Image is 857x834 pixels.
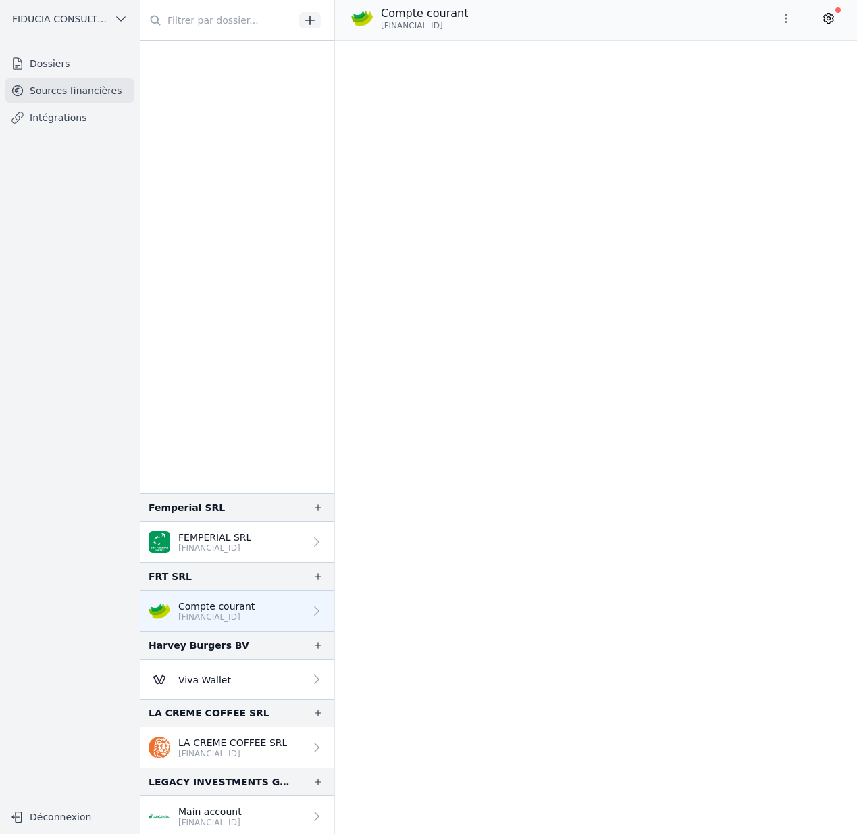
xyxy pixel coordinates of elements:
p: FEMPERIAL SRL [178,531,251,544]
img: crelan.png [351,7,373,29]
a: Viva Wallet [140,660,334,699]
p: Compte courant [381,5,468,22]
button: FIDUCIA CONSULTING SRL [5,8,134,30]
p: Compte courant [178,599,255,613]
img: ing.png [149,737,170,758]
div: Femperial SRL [149,499,225,516]
img: crelan.png [149,600,170,622]
span: FIDUCIA CONSULTING SRL [12,12,109,26]
img: BNP_BE_BUSINESS_GEBABEBB.png [149,531,170,553]
div: Harvey Burgers BV [149,637,249,654]
img: ARGENTA_ARSPBE22.png [149,806,170,827]
p: [FINANCIAL_ID] [178,612,255,622]
a: Compte courant [FINANCIAL_ID] [140,591,334,631]
a: FEMPERIAL SRL [FINANCIAL_ID] [140,522,334,562]
a: Dossiers [5,51,134,76]
p: [FINANCIAL_ID] [178,748,287,759]
a: Sources financières [5,78,134,103]
p: Main account [178,805,242,818]
div: LA CREME COFFEE SRL [149,705,269,721]
div: LEGACY INVESTMENTS GROUP [149,774,291,790]
div: FRT SRL [149,568,192,585]
p: LA CREME COFFEE SRL [178,736,287,750]
a: LA CREME COFFEE SRL [FINANCIAL_ID] [140,727,334,768]
occluded-content: And 6 items before [140,40,334,493]
button: Déconnexion [5,806,134,828]
input: Filtrer par dossier... [140,8,294,32]
p: [FINANCIAL_ID] [178,543,251,554]
img: Viva-Wallet.webp [149,668,170,690]
a: Intégrations [5,105,134,130]
p: [FINANCIAL_ID] [178,817,242,828]
p: Viva Wallet [178,673,231,687]
span: [FINANCIAL_ID] [381,20,443,31]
